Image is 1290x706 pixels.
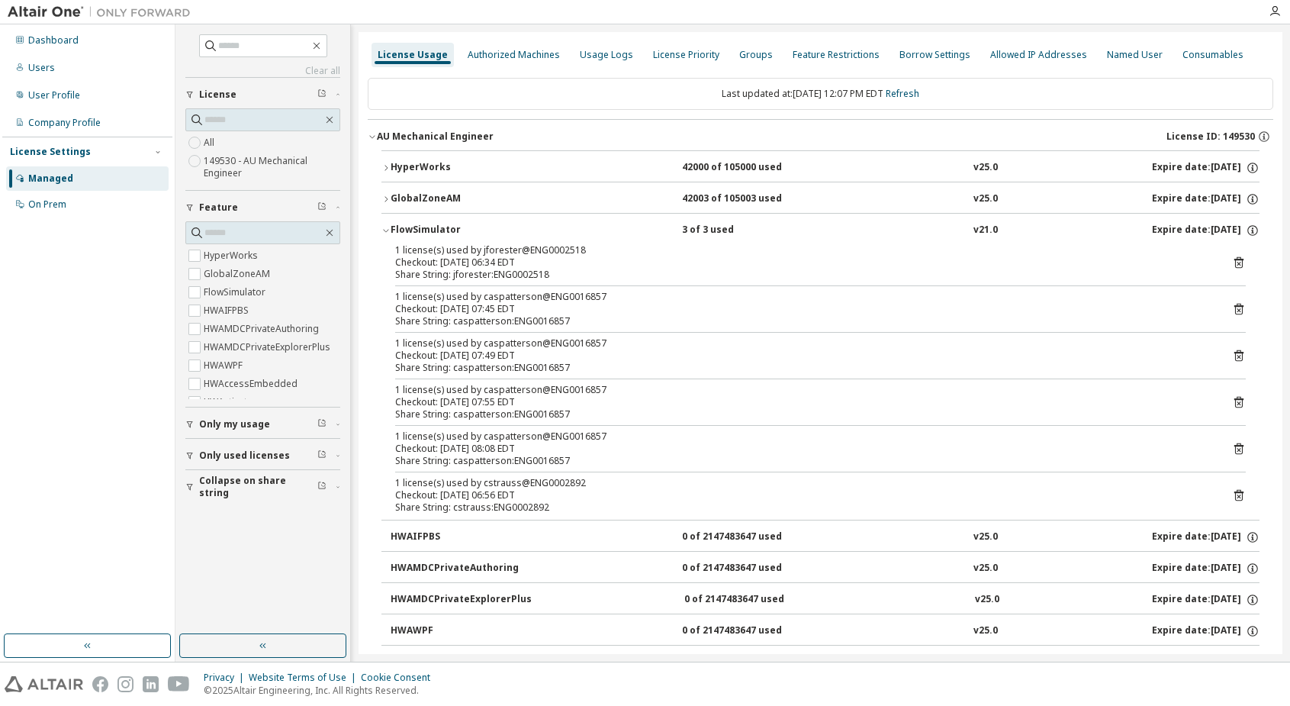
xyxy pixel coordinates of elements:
[395,303,1209,315] div: Checkout: [DATE] 07:45 EDT
[391,614,1259,648] button: HWAWPF0 of 2147483647 usedv25.0Expire date:[DATE]
[973,224,998,237] div: v21.0
[395,396,1209,408] div: Checkout: [DATE] 07:55 EDT
[682,624,819,638] div: 0 of 2147483647 used
[28,62,55,74] div: Users
[249,672,361,684] div: Website Terms of Use
[204,247,261,265] label: HyperWorks
[395,489,1209,501] div: Checkout: [DATE] 06:56 EDT
[317,89,327,101] span: Clear filter
[1152,192,1259,206] div: Expire date: [DATE]
[391,521,1259,554] button: HWAIFPBS0 of 2147483647 usedv25.0Expire date:[DATE]
[1152,593,1259,607] div: Expire date: [DATE]
[381,214,1259,247] button: FlowSimulator3 of 3 usedv21.0Expire date:[DATE]
[391,593,532,607] div: HWAMDCPrivateExplorerPlus
[10,146,91,158] div: License Settings
[378,49,448,61] div: License Usage
[368,78,1273,110] div: Last updated at: [DATE] 12:07 PM EDT
[1152,530,1259,544] div: Expire date: [DATE]
[395,337,1209,350] div: 1 license(s) used by caspatterson@ENG0016857
[317,450,327,462] span: Clear filter
[391,224,528,237] div: FlowSimulator
[1152,161,1259,175] div: Expire date: [DATE]
[92,676,108,692] img: facebook.svg
[391,161,528,175] div: HyperWorks
[381,151,1259,185] button: HyperWorks42000 of 105000 usedv25.0Expire date:[DATE]
[1182,49,1243,61] div: Consumables
[395,477,1209,489] div: 1 license(s) used by cstrauss@ENG0002892
[395,501,1209,514] div: Share String: cstrauss:ENG0002892
[391,624,528,638] div: HWAWPF
[204,301,252,320] label: HWAIFPBS
[395,408,1209,421] div: Share String: caspatterson:ENG0016857
[204,152,340,182] label: 149530 - AU Mechanical Engineer
[886,87,919,100] a: Refresh
[185,65,340,77] a: Clear all
[1152,562,1259,575] div: Expire date: [DATE]
[185,470,340,504] button: Collapse on share string
[204,375,301,393] label: HWAccessEmbedded
[395,455,1209,467] div: Share String: caspatterson:ENG0016857
[395,443,1209,455] div: Checkout: [DATE] 08:08 EDT
[368,120,1273,153] button: AU Mechanical EngineerLicense ID: 149530
[204,320,322,338] label: HWAMDCPrivateAuthoring
[395,256,1209,269] div: Checkout: [DATE] 06:34 EDT
[739,49,773,61] div: Groups
[204,265,273,283] label: GlobalZoneAM
[361,672,439,684] div: Cookie Consent
[580,49,633,61] div: Usage Logs
[391,646,1259,679] button: HWAccessEmbedded0 of 2147483647 usedv25.0Expire date:[DATE]
[204,134,217,152] label: All
[185,408,340,441] button: Only my usage
[391,562,528,575] div: HWAMDCPrivateAuthoring
[317,418,327,430] span: Clear filter
[1152,624,1259,638] div: Expire date: [DATE]
[143,676,159,692] img: linkedin.svg
[317,201,327,214] span: Clear filter
[391,552,1259,585] button: HWAMDCPrivateAuthoring0 of 2147483647 usedv25.0Expire date:[DATE]
[5,676,83,692] img: altair_logo.svg
[684,593,822,607] div: 0 of 2147483647 used
[185,191,340,224] button: Feature
[653,49,719,61] div: License Priority
[204,356,246,375] label: HWAWPF
[468,49,560,61] div: Authorized Machines
[28,117,101,129] div: Company Profile
[973,562,998,575] div: v25.0
[1166,131,1255,143] span: License ID: 149530
[377,131,494,143] div: AU Mechanical Engineer
[395,291,1209,303] div: 1 license(s) used by caspatterson@ENG0016857
[682,161,819,175] div: 42000 of 105000 used
[199,89,236,101] span: License
[204,338,333,356] label: HWAMDCPrivateExplorerPlus
[317,481,327,493] span: Clear filter
[682,192,819,206] div: 42003 of 105003 used
[395,269,1209,281] div: Share String: jforester:ENG0002518
[28,198,66,211] div: On Prem
[391,192,528,206] div: GlobalZoneAM
[28,172,73,185] div: Managed
[973,530,998,544] div: v25.0
[975,593,999,607] div: v25.0
[381,182,1259,216] button: GlobalZoneAM42003 of 105003 usedv25.0Expire date:[DATE]
[199,201,238,214] span: Feature
[990,49,1087,61] div: Allowed IP Addresses
[204,684,439,697] p: © 2025 Altair Engineering, Inc. All Rights Reserved.
[793,49,880,61] div: Feature Restrictions
[185,439,340,472] button: Only used licenses
[395,384,1209,396] div: 1 license(s) used by caspatterson@ENG0016857
[1107,49,1163,61] div: Named User
[682,224,819,237] div: 3 of 3 used
[395,350,1209,362] div: Checkout: [DATE] 07:49 EDT
[199,450,290,462] span: Only used licenses
[682,530,819,544] div: 0 of 2147483647 used
[204,393,256,411] label: HWActivate
[1152,224,1259,237] div: Expire date: [DATE]
[204,672,249,684] div: Privacy
[973,161,998,175] div: v25.0
[185,78,340,111] button: License
[28,34,79,47] div: Dashboard
[117,676,134,692] img: instagram.svg
[204,283,269,301] label: FlowSimulator
[973,192,998,206] div: v25.0
[8,5,198,20] img: Altair One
